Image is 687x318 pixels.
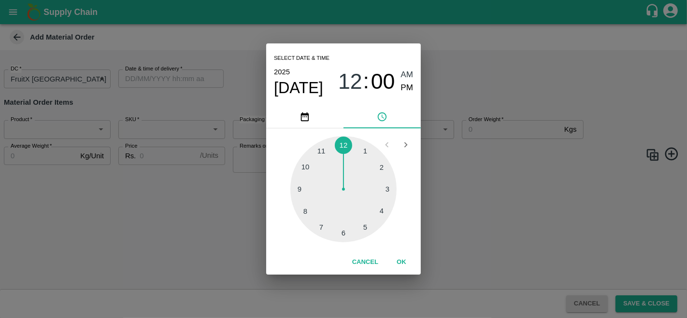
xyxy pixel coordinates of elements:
button: 00 [371,69,395,94]
button: PM [401,82,414,95]
span: : [363,69,369,94]
button: Open next view [397,136,415,154]
button: 2025 [274,66,290,78]
button: pick time [343,105,421,128]
button: OK [386,254,417,271]
button: pick date [266,105,343,128]
button: 12 [338,69,362,94]
button: Cancel [348,254,382,271]
button: AM [401,69,414,82]
span: Select date & time [274,51,329,66]
button: [DATE] [274,78,323,97]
